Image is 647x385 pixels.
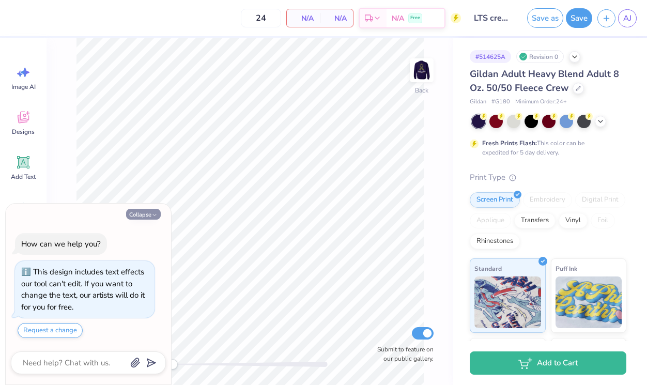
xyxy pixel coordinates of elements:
[18,323,83,338] button: Request a change
[326,13,347,24] span: N/A
[470,98,486,106] span: Gildan
[415,86,428,95] div: Back
[167,359,178,369] div: Accessibility label
[21,267,145,312] div: This design includes text effects our tool can't edit. If you want to change the text, our artist...
[515,98,567,106] span: Minimum Order: 24 +
[470,192,520,208] div: Screen Print
[575,192,625,208] div: Digital Print
[559,213,588,228] div: Vinyl
[470,351,626,375] button: Add to Cart
[618,9,637,27] a: AJ
[126,209,161,220] button: Collapse
[411,60,432,81] img: Back
[514,213,556,228] div: Transfers
[523,192,572,208] div: Embroidery
[392,13,404,24] span: N/A
[470,68,619,94] span: Gildan Adult Heavy Blend Adult 8 Oz. 50/50 Fleece Crew
[241,9,281,27] input: – –
[466,8,517,28] input: Untitled Design
[623,12,631,24] span: AJ
[11,173,36,181] span: Add Text
[556,276,622,328] img: Puff Ink
[527,8,563,28] button: Save as
[566,8,592,28] button: Save
[591,213,615,228] div: Foil
[474,276,541,328] img: Standard
[410,14,420,22] span: Free
[372,345,434,363] label: Submit to feature on our public gallery.
[470,50,511,63] div: # 514625A
[482,138,609,157] div: This color can be expedited for 5 day delivery.
[293,13,314,24] span: N/A
[470,172,626,183] div: Print Type
[491,98,510,106] span: # G180
[12,128,35,136] span: Designs
[470,234,520,249] div: Rhinestones
[11,83,36,91] span: Image AI
[556,263,577,274] span: Puff Ink
[482,139,537,147] strong: Fresh Prints Flash:
[474,263,502,274] span: Standard
[470,213,511,228] div: Applique
[21,239,101,249] div: How can we help you?
[516,50,564,63] div: Revision 0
